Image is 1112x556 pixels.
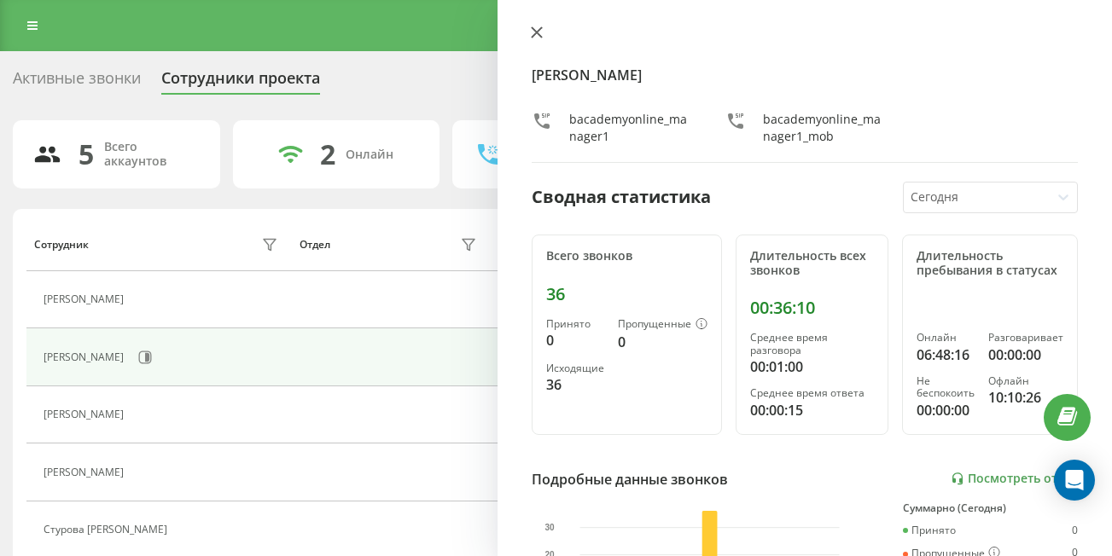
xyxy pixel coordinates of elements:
[104,140,200,169] div: Всего аккаунтов
[618,318,707,332] div: Пропущенные
[988,387,1063,408] div: 10:10:26
[544,522,555,531] text: 30
[917,345,975,365] div: 06:48:16
[569,111,691,145] div: bacademyonline_manager1
[546,318,604,330] div: Принято
[546,362,604,374] div: Исходящие
[346,148,393,162] div: Онлайн
[161,69,320,96] div: Сотрудники проекта
[34,239,89,251] div: Сотрудник
[988,345,1063,365] div: 00:00:00
[763,111,885,145] div: bacademyonline_manager1_mob
[44,466,128,478] div: [PERSON_NAME]
[903,502,1078,514] div: Суммарно (Сегодня)
[903,524,956,536] div: Принято
[13,69,141,96] div: Активные звонки
[532,65,1078,85] h4: [PERSON_NAME]
[750,249,874,278] div: Длительность всех звонков
[546,330,604,350] div: 0
[917,375,975,400] div: Не беспокоить
[44,408,128,420] div: [PERSON_NAME]
[917,249,1063,278] div: Длительность пребывания в статусах
[79,138,94,171] div: 5
[44,524,172,536] div: Cтурова [PERSON_NAME]
[917,400,975,420] div: 00:00:00
[546,374,604,395] div: 36
[532,469,728,489] div: Подробные данные звонков
[320,138,335,171] div: 2
[750,400,874,420] div: 00:00:15
[951,472,1078,486] a: Посмотреть отчет
[750,356,874,377] div: 00:01:00
[750,332,874,356] div: Среднее время разговора
[618,332,707,352] div: 0
[750,298,874,318] div: 00:36:10
[988,332,1063,344] div: Разговаривает
[546,249,707,264] div: Всего звонков
[1054,460,1095,501] div: Open Intercom Messenger
[44,293,128,305] div: [PERSON_NAME]
[988,375,1063,387] div: Офлайн
[1072,524,1078,536] div: 0
[44,351,128,363] div: [PERSON_NAME]
[917,332,975,344] div: Онлайн
[532,184,711,210] div: Сводная статистика
[546,284,707,304] div: 36
[300,239,330,251] div: Отдел
[750,387,874,399] div: Среднее время ответа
